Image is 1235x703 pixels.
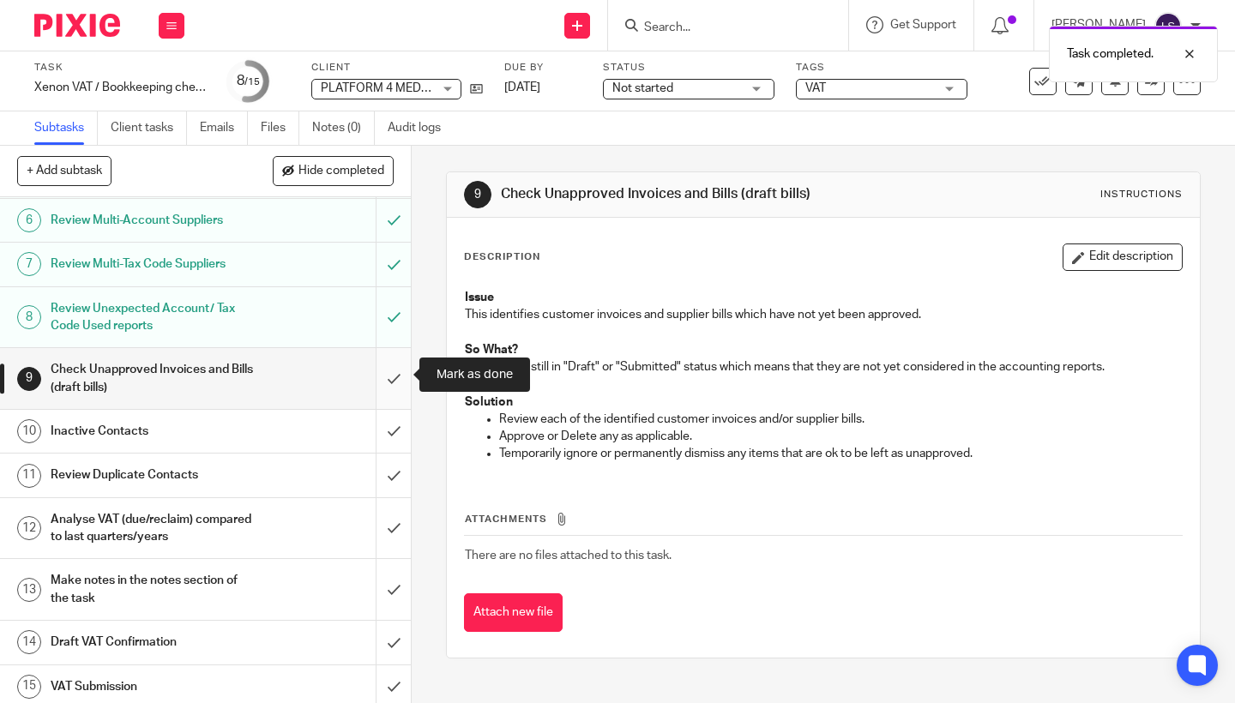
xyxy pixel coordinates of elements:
[603,61,774,75] label: Status
[51,674,256,700] h1: VAT Submission
[1067,45,1154,63] p: Task completed.
[504,61,581,75] label: Due by
[388,111,454,145] a: Audit logs
[1063,243,1183,271] button: Edit description
[465,396,513,408] strong: Solution
[1154,12,1182,39] img: svg%3E
[464,250,540,264] p: Description
[51,507,256,550] h1: Analyse VAT (due/reclaim) compared to last quarters/years
[17,208,41,232] div: 6
[34,14,120,37] img: Pixie
[504,81,540,93] span: [DATE]
[111,111,187,145] a: Client tasks
[311,61,483,75] label: Client
[1100,188,1183,201] div: Instructions
[312,111,375,145] a: Notes (0)
[465,291,494,303] strong: Issue
[51,357,256,400] h1: Check Unapproved Invoices and Bills (draft bills)
[612,82,673,94] span: Not started
[499,428,1182,445] p: Approve or Delete any as applicable.
[17,252,41,276] div: 7
[499,411,1182,428] p: Review each of the identified customer invoices and/or supplier bills.
[261,111,299,145] a: Files
[465,358,1182,376] p: The bills are still in "Draft" or "Submitted" status which means that they are not yet considered...
[465,306,1182,323] p: This identifies customer invoices and supplier bills which have not yet been approved.
[51,629,256,655] h1: Draft VAT Confirmation
[298,165,384,178] span: Hide completed
[805,82,826,94] span: VAT
[17,305,41,329] div: 8
[321,82,617,94] span: PLATFORM 4 MEDITERRANEAN RESTAURANT LIMITED
[464,181,491,208] div: 9
[17,578,41,602] div: 13
[17,675,41,699] div: 15
[465,344,518,356] strong: So What?
[51,418,256,444] h1: Inactive Contacts
[465,514,547,524] span: Attachments
[34,111,98,145] a: Subtasks
[34,61,206,75] label: Task
[17,630,41,654] div: 14
[465,550,672,562] span: There are no files attached to this task.
[237,71,260,91] div: 8
[499,445,1182,462] p: Temporarily ignore or permanently dismiss any items that are ok to be left as unapproved.
[34,79,206,96] div: Xenon VAT / Bookkeeping check
[51,296,256,339] h1: Review Unexpected Account/ Tax Code Used reports
[244,77,260,87] small: /15
[273,156,394,185] button: Hide completed
[464,593,563,632] button: Attach new file
[17,367,41,391] div: 9
[17,516,41,540] div: 12
[501,185,860,203] h1: Check Unapproved Invoices and Bills (draft bills)
[200,111,248,145] a: Emails
[17,419,41,443] div: 10
[17,464,41,488] div: 11
[51,462,256,488] h1: Review Duplicate Contacts
[51,207,256,233] h1: Review Multi-Account Suppliers
[51,568,256,611] h1: Make notes in the notes section of the task
[51,251,256,277] h1: Review Multi-Tax Code Suppliers
[17,156,111,185] button: + Add subtask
